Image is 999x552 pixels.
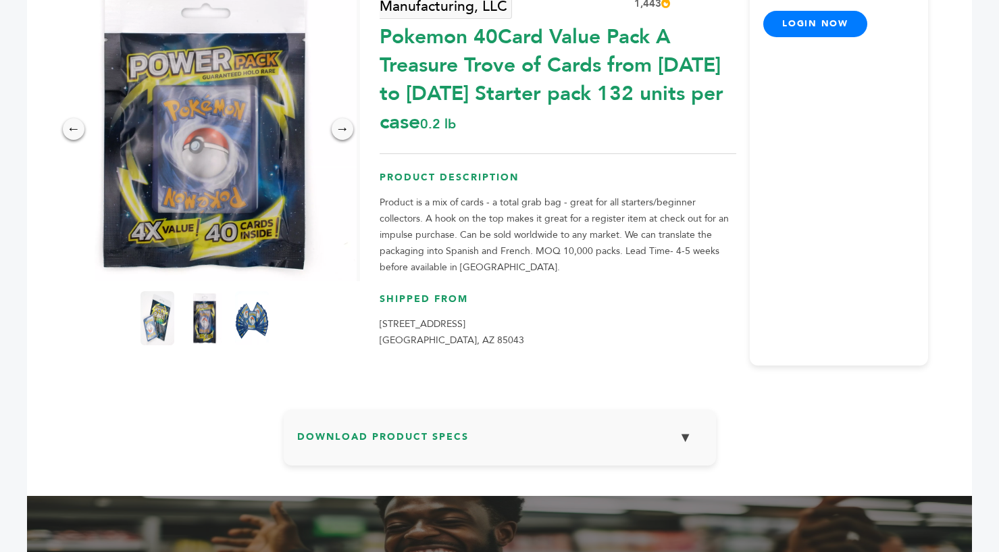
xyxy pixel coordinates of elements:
img: Pokemon 40-Card Value Pack – A Treasure Trove of Cards from 1996 to 2024 - Starter pack! 132 unit... [140,291,174,345]
span: 0.2 lb [420,115,456,133]
h3: Download Product Specs [297,423,702,462]
h3: Product Description [380,171,736,195]
div: → [332,118,353,140]
div: ← [63,118,84,140]
p: Product is a mix of cards - a total grab bag - great for all starters/beginner collectors. A hook... [380,195,736,276]
a: login now [763,11,867,36]
h3: Shipped From [380,293,736,316]
img: Pokemon 40-Card Value Pack – A Treasure Trove of Cards from 1996 to 2024 - Starter pack! 132 unit... [235,291,269,345]
p: [STREET_ADDRESS] [GEOGRAPHIC_DATA], AZ 85043 [380,316,736,349]
img: Pokemon 40-Card Value Pack – A Treasure Trove of Cards from 1996 to 2024 - Starter pack! 132 unit... [188,291,222,345]
div: Pokemon 40Card Value Pack A Treasure Trove of Cards from [DATE] to [DATE] Starter pack 132 units ... [380,16,736,136]
button: ▼ [669,423,702,452]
